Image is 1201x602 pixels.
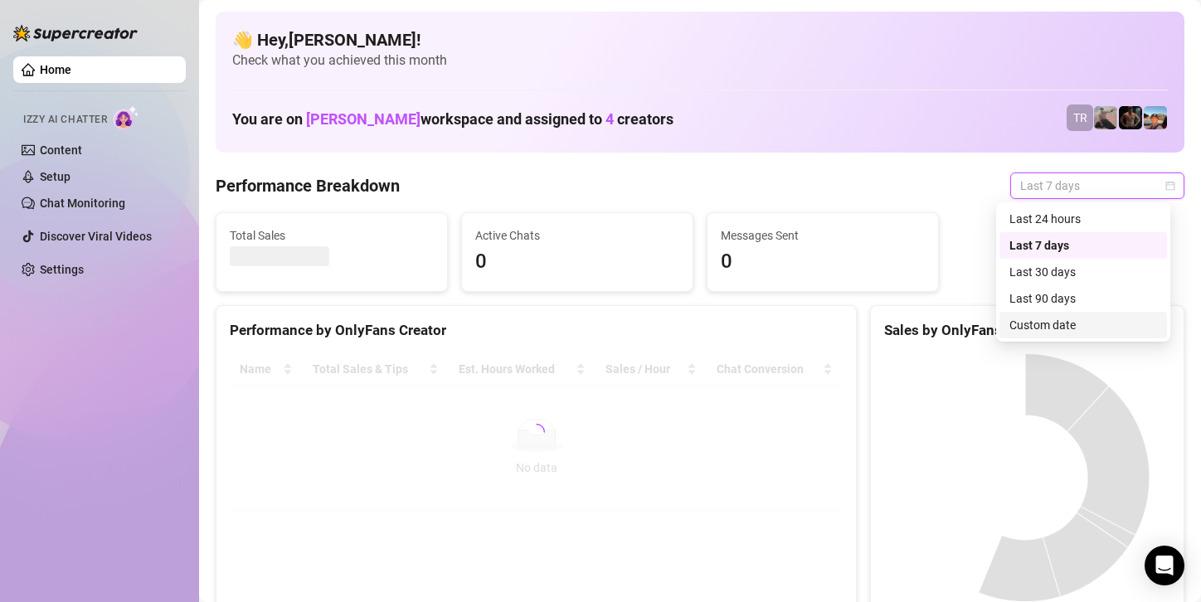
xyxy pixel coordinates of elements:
[884,319,1170,342] div: Sales by OnlyFans Creator
[1009,263,1157,281] div: Last 30 days
[232,110,673,129] h1: You are on workspace and assigned to creators
[1144,106,1167,129] img: Zach
[114,105,139,129] img: AI Chatter
[230,319,843,342] div: Performance by OnlyFans Creator
[1119,106,1142,129] img: Trent
[1094,106,1117,129] img: LC
[1073,109,1087,127] span: TR
[40,263,84,276] a: Settings
[721,226,925,245] span: Messages Sent
[525,421,547,444] span: loading
[1009,236,1157,255] div: Last 7 days
[475,226,679,245] span: Active Chats
[1165,181,1175,191] span: calendar
[23,112,107,128] span: Izzy AI Chatter
[605,110,614,128] span: 4
[1009,210,1157,228] div: Last 24 hours
[232,51,1168,70] span: Check what you achieved this month
[232,28,1168,51] h4: 👋 Hey, [PERSON_NAME] !
[1020,173,1174,198] span: Last 7 days
[13,25,138,41] img: logo-BBDzfeDw.svg
[475,246,679,278] span: 0
[721,246,925,278] span: 0
[40,197,125,210] a: Chat Monitoring
[1009,289,1157,308] div: Last 90 days
[40,63,71,76] a: Home
[999,285,1167,312] div: Last 90 days
[999,232,1167,259] div: Last 7 days
[230,226,434,245] span: Total Sales
[40,170,71,183] a: Setup
[1009,316,1157,334] div: Custom date
[40,230,152,243] a: Discover Viral Videos
[40,143,82,157] a: Content
[1145,546,1184,585] div: Open Intercom Messenger
[999,259,1167,285] div: Last 30 days
[999,206,1167,232] div: Last 24 hours
[306,110,421,128] span: [PERSON_NAME]
[216,174,400,197] h4: Performance Breakdown
[999,312,1167,338] div: Custom date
